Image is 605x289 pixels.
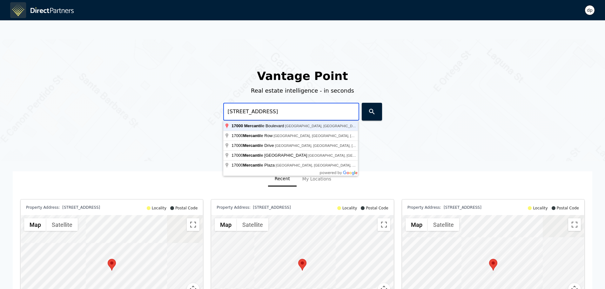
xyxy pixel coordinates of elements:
[147,204,166,213] div: Locality
[46,218,78,231] button: Show satellite imagery
[378,218,390,231] button: Toggle fullscreen view
[243,143,260,148] span: Mercanti
[275,144,388,148] span: [GEOGRAPHIC_DATA], [GEOGRAPHIC_DATA], [GEOGRAPHIC_DATA]
[26,205,60,210] span: Property Address:
[232,133,273,138] span: 17000 le Row
[275,176,290,181] span: Recent
[585,5,595,15] div: dp
[528,204,548,213] div: Locality
[223,103,359,121] input: Search any location in the US
[273,134,387,138] span: [GEOGRAPHIC_DATA], [GEOGRAPHIC_DATA], [GEOGRAPHIC_DATA]
[276,163,389,167] span: [GEOGRAPHIC_DATA], [GEOGRAPHIC_DATA], [GEOGRAPHIC_DATA]
[236,86,369,95] div: Real estate intelligence - in seconds
[170,204,198,213] div: Postal Code
[243,133,260,138] span: Mercanti
[297,171,337,187] a: My Locations
[257,70,348,82] span: Vantage Point
[552,204,579,213] div: Postal Code
[407,205,441,210] span: Property Address:
[232,163,276,167] span: 17000 le Plaza
[337,204,357,213] div: Locality
[232,123,243,128] span: 17000
[237,218,268,231] button: Show satellite imagery
[215,218,237,231] button: Show street map
[217,205,250,210] span: Property Address:
[243,163,260,167] span: Mercanti
[406,218,428,231] button: Show street map
[444,205,481,210] span: [STREET_ADDRESS]
[253,205,291,210] span: [STREET_ADDRESS]
[308,154,421,157] span: [GEOGRAPHIC_DATA], [GEOGRAPHIC_DATA], [GEOGRAPHIC_DATA]
[361,204,388,213] div: Postal Code
[243,153,260,158] span: Mercanti
[428,218,459,231] button: Show satellite imagery
[244,123,261,128] span: Mercanti
[187,218,199,231] button: Toggle fullscreen view
[10,2,74,18] img: logo-icon
[232,153,308,158] span: 17000 le [GEOGRAPHIC_DATA]
[24,218,46,231] button: Show street map
[62,205,100,210] span: [STREET_ADDRESS]
[568,218,581,231] button: Toggle fullscreen view
[232,123,285,128] span: le Boulevard
[232,143,275,148] span: 17000 le Drive
[285,124,398,128] span: [GEOGRAPHIC_DATA], [GEOGRAPHIC_DATA], [GEOGRAPHIC_DATA]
